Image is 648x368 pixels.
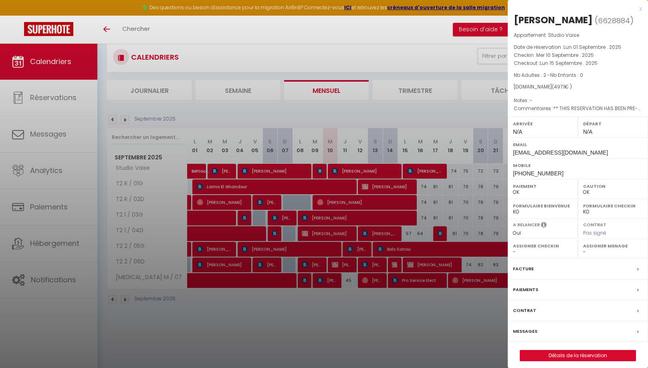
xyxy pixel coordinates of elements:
[514,105,642,113] p: Commentaires :
[540,60,598,66] span: Lun 15 Septembre . 2025
[514,51,642,59] p: Checkin :
[6,3,30,27] button: Ouvrir le widget de chat LiveChat
[514,83,642,91] div: [DOMAIN_NAME]
[513,182,573,190] label: Paiement
[583,129,592,135] span: N/A
[583,229,606,236] span: Pas signé
[583,202,643,210] label: Formulaire Checkin
[513,286,538,294] label: Paiements
[513,265,534,273] label: Facture
[514,59,642,67] p: Checkout :
[513,170,563,177] span: [PHONE_NUMBER]
[513,161,643,169] label: Mobile
[520,350,636,361] a: Détails de la réservation
[554,83,565,90] span: 497.1
[513,242,573,250] label: Assigner Checkin
[514,14,593,26] div: [PERSON_NAME]
[513,327,537,336] label: Messages
[530,97,533,104] span: -
[583,221,606,227] label: Contrat
[563,44,621,50] span: Lun 01 Septembre . 2025
[583,242,643,250] label: Assigner Menage
[598,16,630,26] span: 6628884
[513,129,522,135] span: N/A
[513,149,608,156] span: [EMAIL_ADDRESS][DOMAIN_NAME]
[513,221,540,228] label: A relancer
[513,120,573,128] label: Arrivée
[541,221,547,230] i: Sélectionner OUI si vous souhaiter envoyer les séquences de messages post-checkout
[514,43,642,51] p: Date de réservation :
[550,72,583,78] span: Nb Enfants : 0
[514,31,642,39] p: Appartement :
[513,141,643,149] label: Email
[508,4,642,14] div: x
[583,120,643,128] label: Départ
[514,97,642,105] p: Notes :
[552,83,572,90] span: ( € )
[513,306,536,315] label: Contrat
[536,52,594,58] span: Mer 10 Septembre . 2025
[520,350,636,361] button: Détails de la réservation
[514,72,583,78] span: Nb Adultes : 2 -
[513,202,573,210] label: Formulaire Bienvenue
[548,32,579,38] span: Studio Vaise
[583,182,643,190] label: Caution
[595,15,634,26] span: ( )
